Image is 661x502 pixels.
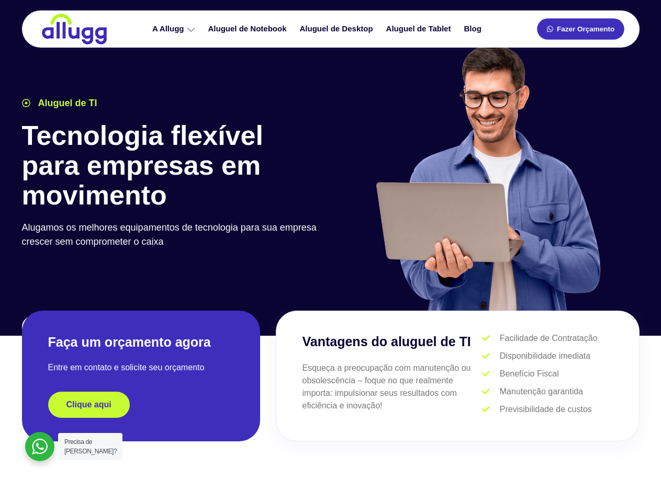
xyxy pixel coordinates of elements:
img: aluguel de ti para startups [372,44,603,311]
a: Aluguel de Desktop [295,20,381,38]
p: Alugamos os melhores equipamentos de tecnologia para sua empresa crescer sem comprometer o caixa [22,221,326,249]
p: Esqueça a preocupação com manutenção ou obsolescência – foque no que realmente importa: impulsion... [303,362,483,412]
a: Fazer Orçamento [537,18,624,40]
h3: Vantagens do aluguel de TI [303,332,483,352]
span: Facilidade de Contratação [497,332,598,345]
img: locação de TI é Allugg [40,13,108,45]
span: Aluguel de TI [36,96,97,110]
span: Clique aqui [66,401,111,409]
p: Entre em contato e solicite seu orçamento [48,361,234,374]
h1: Tecnologia flexível para empresas em movimento [22,121,326,211]
h2: Faça um orçamento agora [48,334,234,351]
a: Clique aqui [48,392,130,418]
span: Fazer Orçamento [557,26,614,33]
a: Blog [458,20,489,38]
a: A Allugg [147,20,203,38]
a: Aluguel de Tablet [381,20,459,38]
a: Aluguel de Notebook [203,20,295,38]
iframe: Chat Widget [473,368,661,502]
span: Precisa de [PERSON_NAME]? [64,438,117,455]
span: Disponibilidade imediata [497,350,590,362]
span: Benefício Fiscal [497,368,559,380]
